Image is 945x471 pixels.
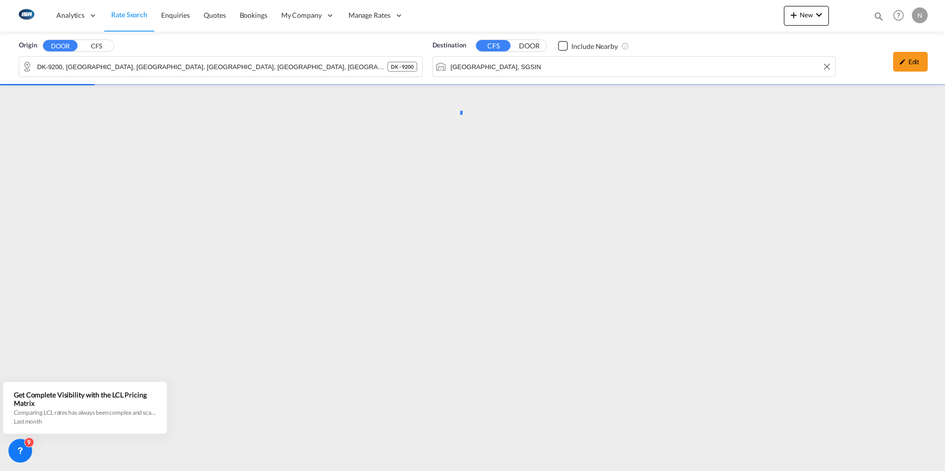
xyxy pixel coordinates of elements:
[788,9,800,21] md-icon: icon-plus 400-fg
[890,7,912,25] div: Help
[240,11,267,19] span: Bookings
[912,7,928,23] div: N
[890,7,907,24] span: Help
[784,6,829,26] button: icon-plus 400-fgNewicon-chevron-down
[788,11,825,19] span: New
[56,10,85,20] span: Analytics
[873,11,884,22] md-icon: icon-magnify
[348,10,390,20] span: Manage Rates
[813,9,825,21] md-icon: icon-chevron-down
[111,10,147,19] span: Rate Search
[37,59,387,74] input: Search by Door
[15,4,37,27] img: 1aa151c0c08011ec8d6f413816f9a227.png
[899,58,906,65] md-icon: icon-pencil
[621,42,629,50] md-icon: Unchecked: Ignores neighbouring ports when fetching rates.Checked : Includes neighbouring ports w...
[161,11,190,19] span: Enquiries
[204,11,225,19] span: Quotes
[873,11,884,26] div: icon-magnify
[451,59,831,74] input: Search by Port
[476,40,511,51] button: CFS
[79,40,114,52] button: CFS
[19,40,37,50] span: Origin
[558,40,618,51] md-checkbox: Checkbox No Ink
[433,57,836,77] md-input-container: Singapore, SGSIN
[819,59,834,74] button: Clear Input
[391,63,413,70] span: DK - 9200
[43,40,78,51] button: DOOR
[512,40,547,52] button: DOOR
[571,41,618,51] div: Include Nearby
[19,57,422,77] md-input-container: DK-9200, Aalborg SV, Dall, Frejlev, Margrethe, Skalborg, Soenderholm, Svenstrup
[432,40,466,50] span: Destination
[893,52,928,72] div: icon-pencilEdit
[281,10,322,20] span: My Company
